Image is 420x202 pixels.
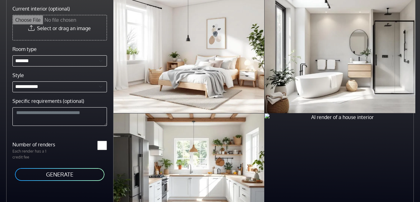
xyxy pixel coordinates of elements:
label: Style [12,71,24,79]
label: Room type [12,45,37,53]
button: GENERATE [14,168,105,181]
label: Number of renders [9,141,60,148]
p: Each render has a 1 credit fee [9,148,60,160]
label: Current interior (optional) [12,5,70,12]
label: Specific requirements (optional) [12,97,84,105]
